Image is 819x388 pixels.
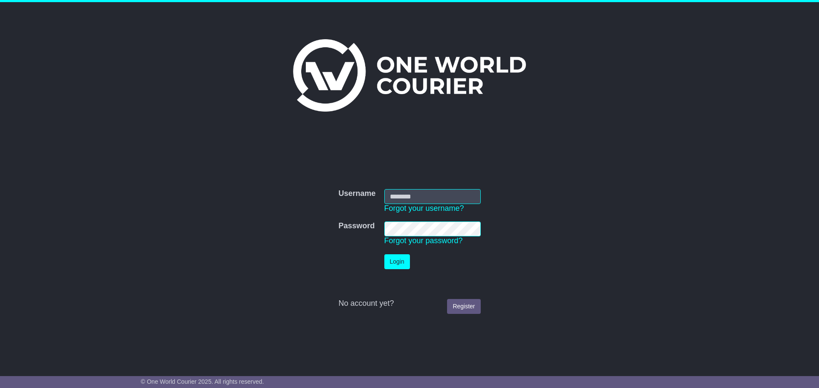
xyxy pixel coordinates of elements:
label: Username [338,189,375,198]
button: Login [384,254,410,269]
label: Password [338,221,375,231]
a: Register [447,299,480,314]
img: One World [293,39,526,112]
span: © One World Courier 2025. All rights reserved. [141,378,264,385]
div: No account yet? [338,299,480,308]
a: Forgot your username? [384,204,464,213]
a: Forgot your password? [384,236,463,245]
